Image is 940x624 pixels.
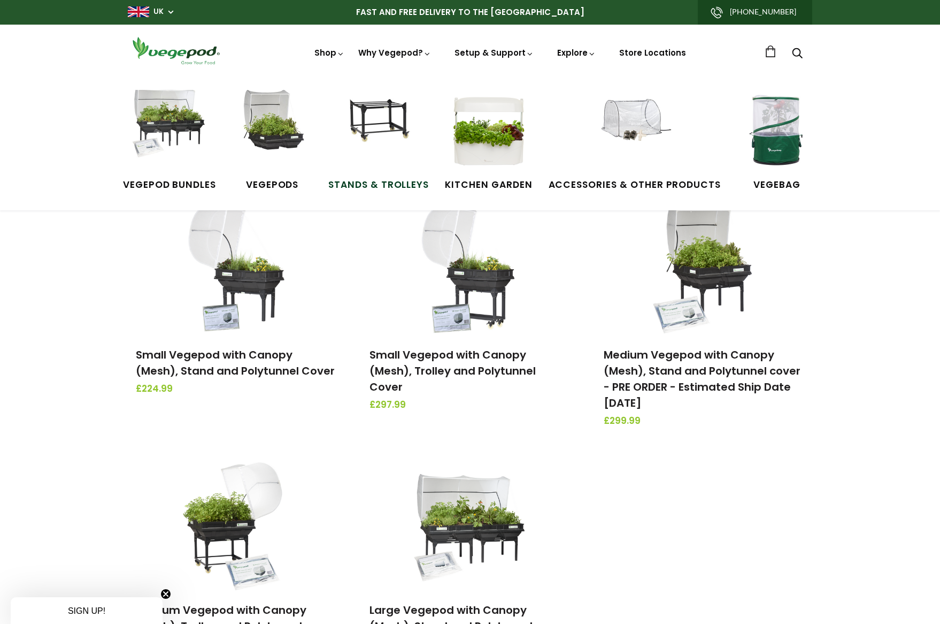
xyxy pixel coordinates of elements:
img: VegeBag [737,90,817,170]
span: £297.99 [369,398,570,412]
a: Kitchen Garden [445,90,532,192]
img: Small Vegepod with Canopy (Mesh), Trolley and Polytunnel Cover [414,201,526,335]
img: Small Vegepod with Canopy (Mesh), Stand and Polytunnel Cover [180,201,292,335]
img: Medium Vegepod with Canopy (Mesh), Stand and Polytunnel cover - PRE ORDER - Estimated Ship Date O... [648,201,760,335]
img: Vegepod [128,35,224,66]
a: Small Vegepod with Canopy (Mesh), Stand and Polytunnel Cover [136,347,335,378]
img: Raised Garden Kits [232,90,312,170]
a: Store Locations [619,47,686,58]
a: VegeBag [737,90,817,192]
span: £299.99 [604,414,804,428]
img: gb_large.png [128,6,149,17]
a: UK [153,6,164,17]
a: Shop [314,47,344,88]
img: Stands & Trolleys [338,90,419,170]
a: Stands & Trolleys [328,90,429,192]
img: Accessories & Other Products [595,90,675,170]
div: SIGN UP!Close teaser [11,597,163,624]
a: Accessories & Other Products [549,90,721,192]
span: £224.99 [136,382,336,396]
span: SIGN UP! [68,606,105,615]
img: Vegepod Bundles [129,90,210,170]
a: Why Vegepod? [358,47,431,58]
a: Setup & Support [454,47,534,58]
span: Accessories & Other Products [549,178,721,192]
span: Vegepods [232,178,312,192]
a: Vegepods [232,90,312,192]
button: Close teaser [160,589,171,599]
a: Vegepod Bundles [123,90,216,192]
a: Explore [557,47,596,58]
a: Medium Vegepod with Canopy (Mesh), Stand and Polytunnel cover - PRE ORDER - Estimated Ship Date [... [604,347,800,410]
a: Search [792,49,803,60]
span: VegeBag [737,178,817,192]
img: Kitchen Garden [449,90,529,170]
a: Small Vegepod with Canopy (Mesh), Trolley and Polytunnel Cover [369,347,536,394]
span: Kitchen Garden [445,178,532,192]
span: Stands & Trolleys [328,178,429,192]
span: Vegepod Bundles [123,178,216,192]
img: Medium Vegepod with Canopy (Mesh), Trolley and Polytunnel Cover - PRE ORDER - Estimated Ship Date... [180,456,292,590]
img: Large Vegepod with Canopy (Mesh), Stand and Polytunnel cover [414,456,526,590]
